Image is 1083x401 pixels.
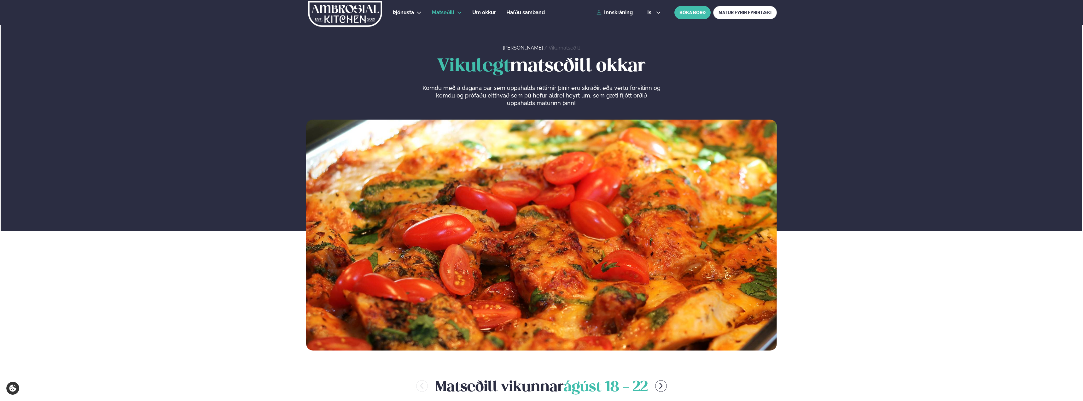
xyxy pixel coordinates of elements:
[306,120,777,351] img: image alt
[393,9,414,15] span: Þjónusta
[306,56,777,77] h1: matseðill okkar
[642,10,666,15] button: is
[422,84,661,107] p: Komdu með á dagana þar sem uppáhalds réttirnir þínir eru skráðir, eða vertu forvitinn og komdu og...
[674,6,711,19] button: BÓKA BORÐ
[307,1,383,27] img: logo
[655,380,667,392] button: menu-btn-right
[6,382,19,395] a: Cookie settings
[416,380,428,392] button: menu-btn-left
[506,9,545,16] a: Hafðu samband
[544,45,549,51] span: /
[432,9,454,16] a: Matseðill
[435,376,648,396] h2: Matseðill vikunnar
[647,10,653,15] span: is
[472,9,496,16] a: Um okkur
[597,10,633,15] a: Innskráning
[472,9,496,15] span: Um okkur
[393,9,414,16] a: Þjónusta
[506,9,545,15] span: Hafðu samband
[564,380,648,394] span: ágúst 18 - 22
[437,58,510,75] span: Vikulegt
[713,6,777,19] a: MATUR FYRIR FYRIRTÆKI
[432,9,454,15] span: Matseðill
[549,45,580,51] a: Vikumatseðill
[503,45,543,51] a: [PERSON_NAME]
